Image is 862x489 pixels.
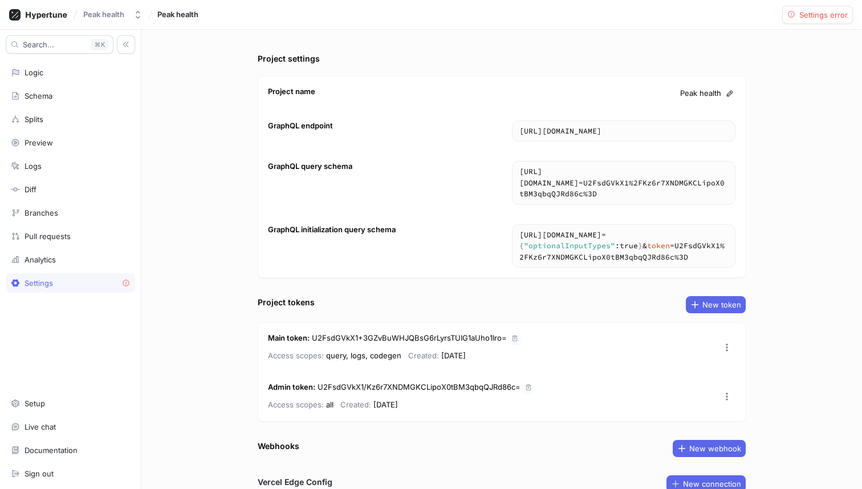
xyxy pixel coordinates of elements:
[782,6,853,24] button: Settings error
[340,398,398,411] p: [DATE]
[6,35,113,54] button: Search...K
[268,333,310,342] strong: Main token :
[6,440,135,460] a: Documentation
[702,301,741,308] span: New token
[513,161,735,204] textarea: [URL][DOMAIN_NAME]
[513,121,735,142] textarea: [URL][DOMAIN_NAME]
[268,398,334,411] p: all
[25,115,43,124] div: Splits
[258,440,299,452] div: Webhooks
[408,351,439,360] span: Created:
[25,185,36,194] div: Diff
[25,208,58,217] div: Branches
[25,91,52,100] div: Schema
[318,382,521,391] span: U2FsdGVkX1/Kz6r7XNDMGKCLipoX0tBM3qbqQJRd86c=
[268,120,333,132] div: GraphQL endpoint
[157,10,198,18] span: Peak health
[23,41,54,48] span: Search...
[25,278,53,288] div: Settings
[91,39,108,50] div: K
[268,382,315,391] strong: Admin token :
[25,68,43,77] div: Logic
[686,296,746,313] button: New token
[268,351,324,360] span: Access scopes:
[25,232,71,241] div: Pull requests
[25,161,42,171] div: Logs
[680,88,721,99] span: Peak health
[408,349,466,362] p: [DATE]
[513,225,735,268] textarea: https://[DOMAIN_NAME]/schema?body={"optionalInputTypes":true}&token=U2FsdGVkX1%2FKz6r7XNDMGKCLipo...
[258,476,332,488] h3: Vercel Edge Config
[268,86,315,98] div: Project name
[268,349,401,362] p: query, logs, codegen
[268,161,352,172] div: GraphQL query schema
[258,52,320,64] div: Project settings
[268,400,324,409] span: Access scopes:
[25,399,45,408] div: Setup
[25,138,53,147] div: Preview
[83,10,124,19] div: Peak health
[799,11,848,18] span: Settings error
[689,445,741,452] span: New webhook
[340,400,371,409] span: Created:
[268,224,396,236] div: GraphQL initialization query schema
[25,422,56,431] div: Live chat
[673,440,746,457] button: New webhook
[79,5,147,24] button: Peak health
[683,480,741,487] span: New connection
[25,469,54,478] div: Sign out
[258,296,315,308] div: Project tokens
[312,333,507,342] span: U2FsdGVkX1+3GZvBuWHJQBsG6rLyrsTUIG1aUho1Iro=
[25,446,78,455] div: Documentation
[25,255,56,264] div: Analytics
